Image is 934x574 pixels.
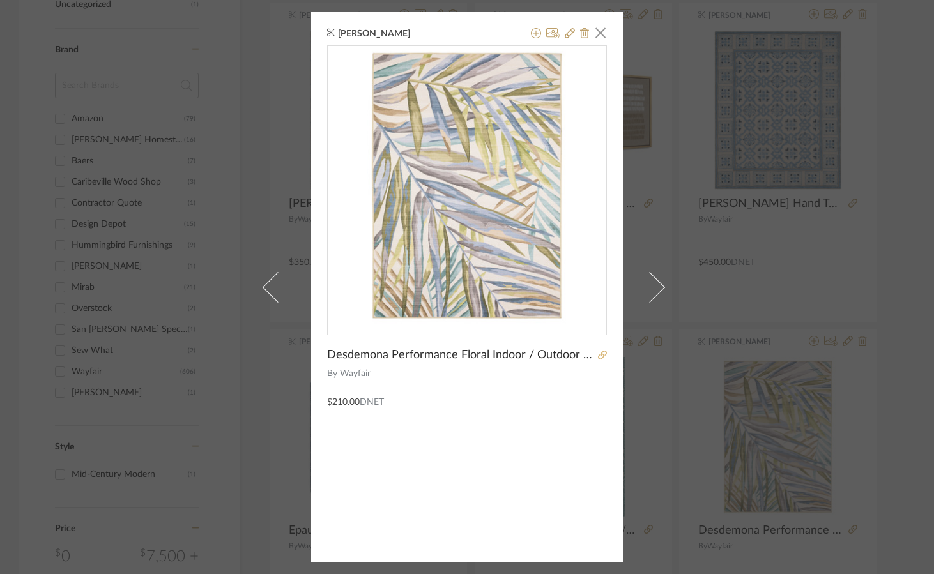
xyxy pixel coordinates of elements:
div: 0 [328,46,606,324]
span: Wayfair [340,367,608,381]
span: [PERSON_NAME] [338,28,430,40]
span: By [327,367,337,381]
button: Close [588,20,613,45]
span: DNET [360,398,384,407]
span: $210.00 [327,398,360,407]
span: Desdemona Performance Floral Indoor / Outdoor Rug [327,348,594,362]
img: 7fc83d60-a883-4d10-ab7b-60ac6853bec7_436x436.jpg [328,46,606,324]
